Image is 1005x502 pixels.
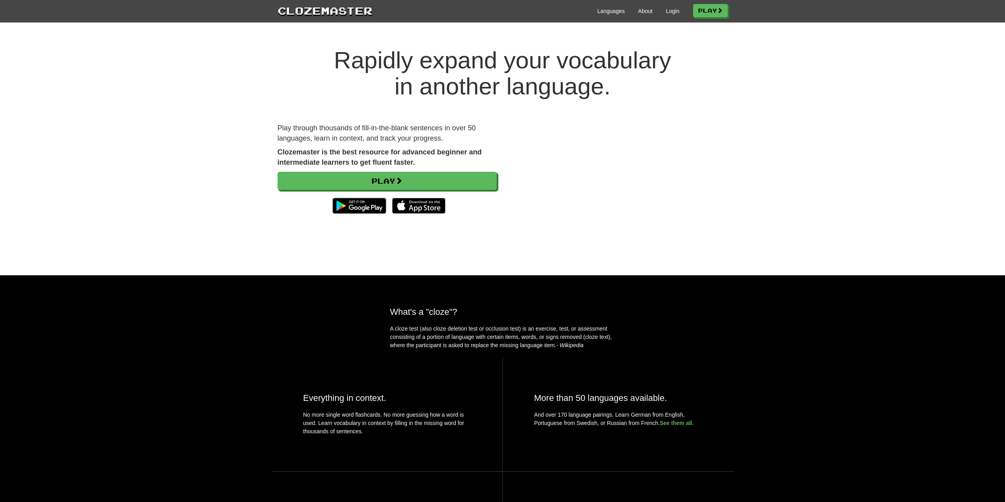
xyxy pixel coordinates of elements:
a: Languages [597,7,625,15]
img: Download_on_the_App_Store_Badge_US-UK_135x40-25178aeef6eb6b83b96f5f2d004eda3bffbb37122de64afbaef7... [392,198,445,214]
a: About [638,7,653,15]
a: Clozemaster [278,3,372,18]
p: A cloze test (also cloze deletion test or occlusion test) is an exercise, test, or assessment con... [390,325,615,350]
h2: What's a "cloze"? [390,307,615,317]
p: And over 170 language pairings. Learn German from English, Portuguese from Swedish, or Russian fr... [534,411,702,427]
strong: Clozemaster is the best resource for advanced beginner and intermediate learners to get fluent fa... [278,148,482,166]
img: Get it on Google Play [329,194,390,218]
p: No more single word flashcards. No more guessing how a word is used. Learn vocabulary in context ... [303,411,471,440]
h2: More than 50 languages available. [534,393,702,403]
a: Login [666,7,679,15]
a: Play [278,172,497,190]
h2: Everything in context. [303,393,471,403]
em: - Wikipedia [556,342,584,348]
a: See them all. [660,420,694,426]
p: Play through thousands of fill-in-the-blank sentences in over 50 languages, learn in context, and... [278,123,497,143]
a: Play [693,4,728,17]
